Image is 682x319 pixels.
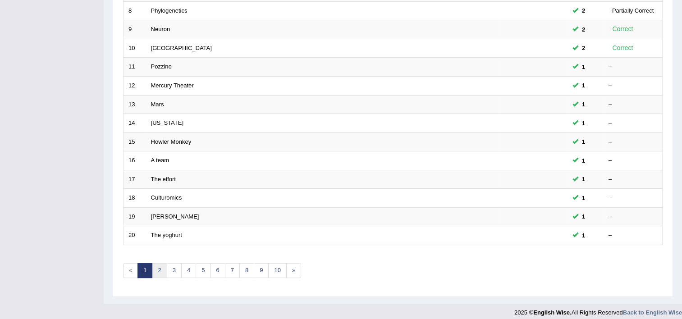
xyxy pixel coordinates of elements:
[609,194,657,202] div: –
[137,263,152,278] a: 1
[151,26,170,32] a: Neuron
[578,100,589,109] span: You can still take this question
[578,193,589,203] span: You can still take this question
[514,304,682,317] div: 2025 © All Rights Reserved
[578,25,589,34] span: You can still take this question
[239,263,254,278] a: 8
[578,118,589,128] span: You can still take this question
[609,213,657,221] div: –
[578,137,589,146] span: You can still take this question
[151,82,194,89] a: Mercury Theater
[151,101,164,108] a: Mars
[609,138,657,146] div: –
[151,138,192,145] a: Howler Monkey
[124,226,146,245] td: 20
[210,263,225,278] a: 6
[151,157,169,164] a: A team
[623,309,682,316] a: Back to English Wise
[124,95,146,114] td: 13
[151,119,183,126] a: [US_STATE]
[609,231,657,240] div: –
[151,63,172,70] a: Pozzino
[225,263,240,278] a: 7
[124,151,146,170] td: 16
[124,76,146,95] td: 12
[151,194,182,201] a: Culturomics
[151,176,176,182] a: The effort
[124,1,146,20] td: 8
[609,119,657,128] div: –
[181,263,196,278] a: 4
[578,212,589,221] span: You can still take this question
[151,7,188,14] a: Phylogenetics
[124,20,146,39] td: 9
[609,6,657,15] div: Partially Correct
[609,100,657,109] div: –
[124,207,146,226] td: 19
[254,263,269,278] a: 9
[151,232,182,238] a: The yoghurt
[124,170,146,189] td: 17
[124,39,146,58] td: 10
[578,174,589,184] span: You can still take this question
[151,213,199,220] a: [PERSON_NAME]
[578,62,589,72] span: You can still take this question
[151,45,212,51] a: [GEOGRAPHIC_DATA]
[124,132,146,151] td: 15
[152,263,167,278] a: 2
[533,309,571,316] strong: English Wise.
[578,6,589,15] span: You can still take this question
[268,263,286,278] a: 10
[609,43,637,53] div: Correct
[124,114,146,133] td: 14
[123,263,138,278] span: «
[578,81,589,90] span: You can still take this question
[167,263,182,278] a: 3
[609,156,657,165] div: –
[196,263,211,278] a: 5
[609,82,657,90] div: –
[286,263,301,278] a: »
[124,58,146,77] td: 11
[578,43,589,53] span: You can still take this question
[578,231,589,240] span: You can still take this question
[124,189,146,208] td: 18
[609,175,657,184] div: –
[609,63,657,71] div: –
[609,24,637,34] div: Correct
[578,156,589,165] span: You can still take this question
